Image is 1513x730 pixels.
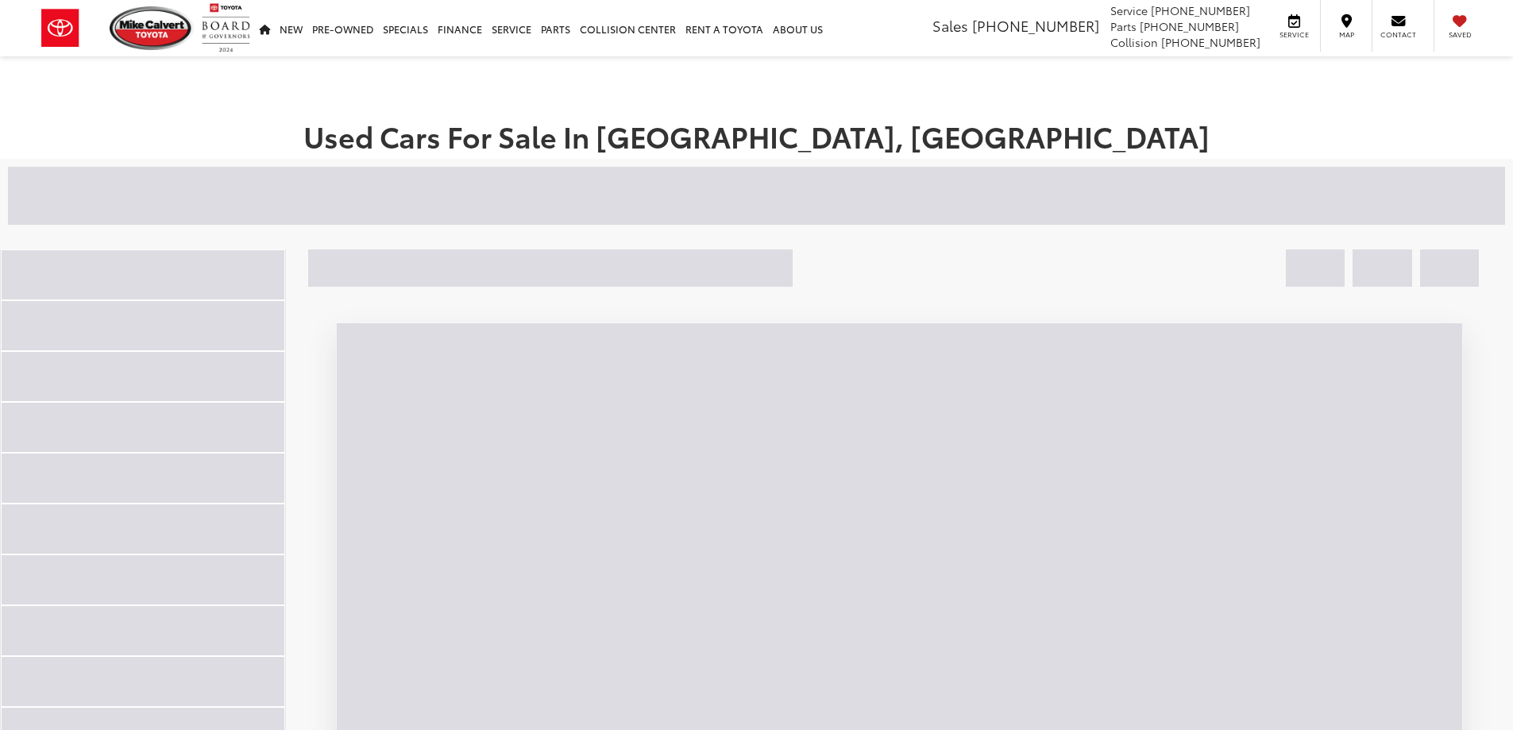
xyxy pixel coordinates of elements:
span: Sales [932,15,968,36]
img: Mike Calvert Toyota [110,6,194,50]
span: Collision [1110,34,1158,50]
span: [PHONE_NUMBER] [1161,34,1260,50]
span: Service [1276,29,1312,40]
span: [PHONE_NUMBER] [1140,18,1239,34]
span: Contact [1380,29,1416,40]
span: Map [1329,29,1364,40]
span: [PHONE_NUMBER] [1151,2,1250,18]
span: Parts [1110,18,1137,34]
span: Saved [1442,29,1477,40]
span: [PHONE_NUMBER] [972,15,1099,36]
span: Service [1110,2,1148,18]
